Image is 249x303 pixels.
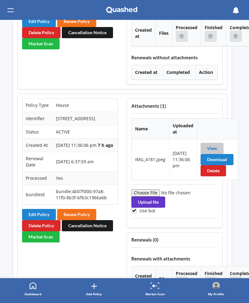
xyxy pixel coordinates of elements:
h4: Attachments ( 1 ) [131,103,218,109]
th: Finished [201,20,226,46]
th: Created at [132,266,155,292]
td: House [52,99,118,112]
th: Processed [172,20,201,46]
td: ACTIVE [52,125,118,138]
button: Cancellation Notice [62,27,113,38]
button: Renew Policy [57,16,96,27]
a: Add Policy [64,278,125,301]
td: [DATE] 6:37:59 am [52,152,118,171]
div: Add Policy [86,291,102,297]
button: Cancellation Notice [62,220,113,231]
button: Market Scan [22,231,60,242]
td: [DATE] 11:36:06 pm [169,139,197,180]
td: Policy Type [22,99,52,112]
h4: Renewals without attachments [131,55,218,61]
th: Action [195,65,218,80]
th: Finished [201,266,226,292]
th: Completed [163,65,195,80]
div: Market Scan [145,291,165,297]
button: Renew Policy [57,209,96,220]
button: View [201,143,224,154]
td: Identifier [22,112,52,125]
div: My Profile [208,291,224,297]
button: Download [201,154,233,165]
b: 7 h ago [98,142,113,148]
th: Name [132,119,169,139]
a: Market Scan [124,278,186,301]
div: Dashboard [25,291,41,297]
a: View [207,146,217,151]
button: Delete Policy [22,27,61,38]
label: Use bot [131,208,155,213]
th: Files [155,266,172,292]
img: Profile [212,282,220,289]
td: Processed [22,171,52,185]
td: Created At [22,138,52,152]
button: Edit Policy [22,16,56,27]
th: Files [155,20,172,46]
td: Yes [52,171,118,185]
th: Uploaded at [169,119,197,139]
a: ProfileMy Profile [186,278,247,301]
td: [DATE] 11:36:06 pm [52,138,118,152]
button: Edit Policy [22,209,56,220]
th: Processed [172,266,201,292]
td: bundleId [22,185,52,204]
td: Status [22,125,52,138]
button: Upload file [131,197,165,208]
button: Market Scan [22,38,60,49]
button: Delete Policy [22,220,61,231]
a: Dashboard [2,278,64,301]
h4: Renewals ( 0 ) [131,237,218,243]
td: IMG_4181.jpeg [132,139,169,180]
h4: Renewals with attachments [131,256,218,262]
td: bundle:4b07fd00-97a8-11f0-8b3f-bfb3c1966a6b [52,185,118,204]
th: Created at [132,65,163,80]
td: [STREET_ADDRESS] [52,112,118,125]
th: Created at [132,20,155,46]
button: Delete [201,165,226,176]
td: Renewal Date [22,152,52,171]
